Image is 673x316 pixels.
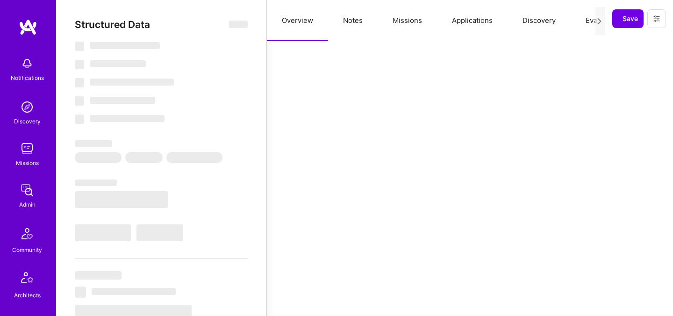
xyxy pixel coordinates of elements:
span: ‌ [75,140,112,147]
span: ‌ [75,115,84,124]
span: ‌ [90,97,155,104]
span: ‌ [75,191,168,208]
span: ‌ [75,180,117,186]
img: discovery [18,98,36,116]
span: ‌ [75,271,122,280]
div: Notifications [11,73,44,83]
span: ‌ [92,288,176,295]
span: ‌ [90,42,160,49]
img: Community [16,223,38,245]
div: Admin [19,200,36,209]
img: Architects [16,268,38,290]
div: Community [12,245,42,255]
span: ‌ [166,152,222,163]
span: ‌ [75,42,84,51]
span: ‌ [75,287,86,298]
img: teamwork [18,139,36,158]
span: ‌ [229,21,248,28]
span: ‌ [90,115,165,122]
span: ‌ [75,78,84,87]
img: bell [18,54,36,73]
span: Structured Data [75,19,150,30]
img: admin teamwork [18,181,36,200]
span: ‌ [136,224,183,241]
img: logo [19,19,37,36]
i: icon Next [596,18,603,25]
div: Architects [14,290,41,300]
span: ‌ [125,152,163,163]
span: ‌ [90,79,174,86]
button: Save [612,9,644,28]
span: Save [618,14,638,23]
span: ‌ [75,152,122,163]
div: Discovery [14,116,41,126]
div: Missions [16,158,39,168]
span: ‌ [90,60,146,67]
span: ‌ [75,60,84,69]
span: ‌ [75,224,131,241]
span: ‌ [75,96,84,106]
